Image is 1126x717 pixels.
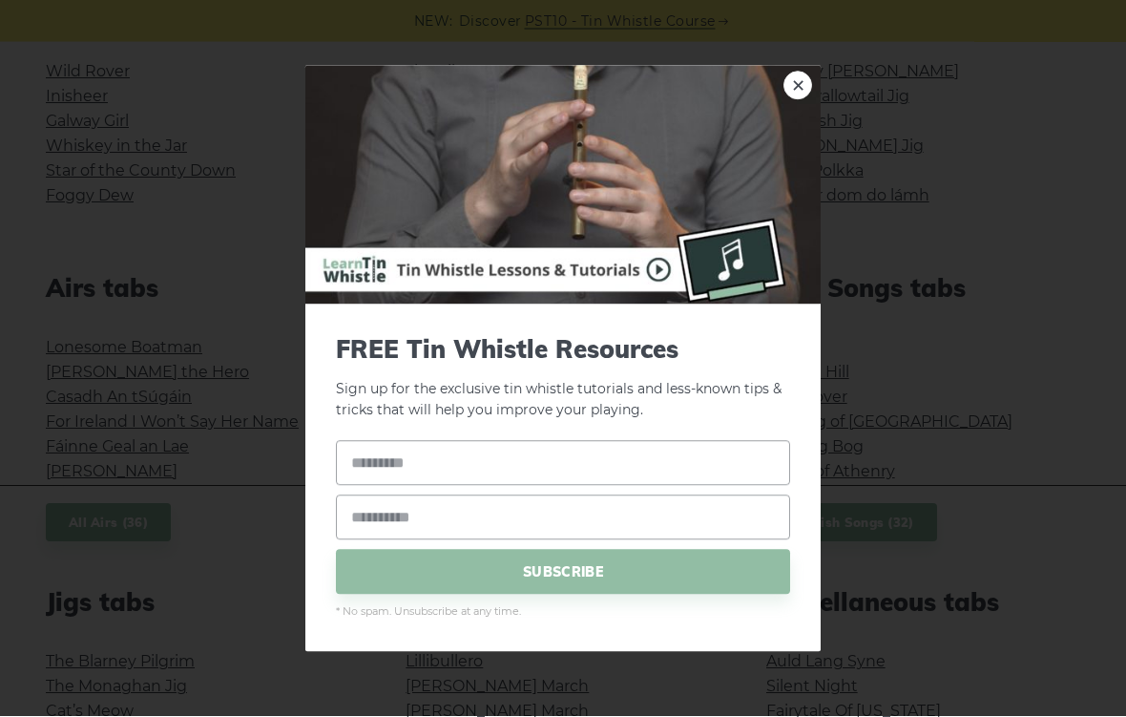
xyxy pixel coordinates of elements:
span: FREE Tin Whistle Resources [336,334,790,364]
a: × [783,71,812,99]
img: Tin Whistle Buying Guide Preview [305,65,821,304]
span: SUBSCRIBE [336,550,790,595]
p: Sign up for the exclusive tin whistle tutorials and less-known tips & tricks that will help you i... [336,334,790,422]
span: * No spam. Unsubscribe at any time. [336,604,790,622]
